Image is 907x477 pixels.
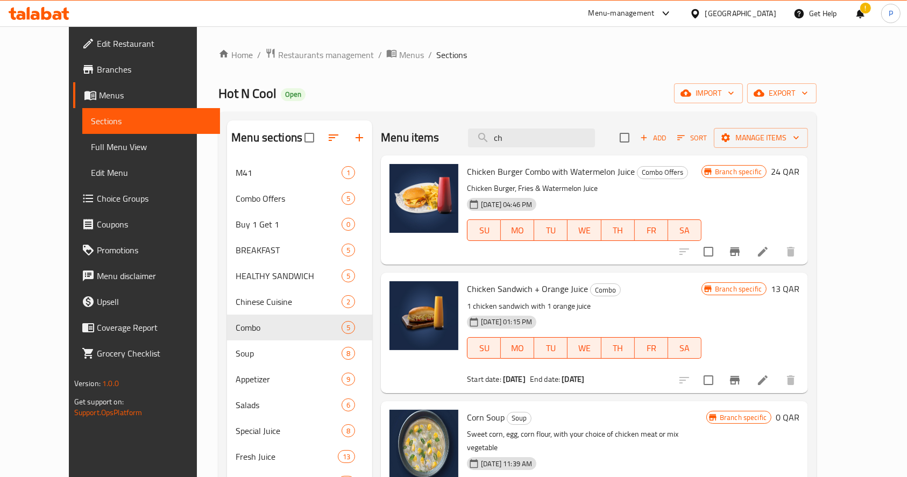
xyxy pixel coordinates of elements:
span: Fresh Juice [236,450,338,463]
span: TH [606,223,630,238]
li: / [428,48,432,61]
a: Edit menu item [756,374,769,387]
span: SU [472,223,497,238]
span: Chicken Burger Combo with Watermelon Juice [467,163,635,180]
span: Corn Soup [467,409,505,425]
span: Select to update [697,369,720,391]
a: Choice Groups [73,186,221,211]
button: SU [467,337,501,359]
button: import [674,83,743,103]
div: Open [281,88,306,101]
span: 8 [342,348,355,359]
span: Chicken Sandwich + Orange Juice [467,281,588,297]
span: Special Juice [236,424,342,437]
span: Edit Restaurant [97,37,212,50]
span: Edit Menu [91,166,212,179]
span: Branch specific [715,412,771,423]
div: HEALTHY SANDWICH5 [227,263,372,289]
span: [DATE] 04:46 PM [477,200,536,210]
button: TH [601,337,635,359]
a: Coupons [73,211,221,237]
div: Appetizer9 [227,366,372,392]
span: Select to update [697,240,720,263]
span: Appetizer [236,373,342,386]
div: Menu-management [589,7,655,20]
button: export [747,83,817,103]
button: delete [778,239,804,265]
span: Combo Offers [236,192,342,205]
div: items [342,192,355,205]
span: MO [505,340,530,356]
span: Branch specific [711,167,766,177]
button: WE [568,337,601,359]
b: [DATE] [503,372,526,386]
span: Sort sections [321,125,346,151]
button: FR [635,219,668,241]
div: Combo Offers [637,166,688,179]
button: Branch-specific-item [722,239,748,265]
span: Menus [399,48,424,61]
p: Chicken Burger, Fries & Watermelon Juice [467,182,701,195]
span: Combo Offers [637,166,688,179]
span: Coupons [97,218,212,231]
span: Menus [99,89,212,102]
button: WE [568,219,601,241]
span: SU [472,340,497,356]
span: Promotions [97,244,212,257]
a: Edit Menu [82,160,221,186]
input: search [468,129,595,147]
a: Branches [73,56,221,82]
span: Buy 1 Get 1 [236,218,342,231]
a: Edit menu item [756,245,769,258]
span: Branch specific [711,284,766,294]
span: P [889,8,893,19]
span: Branches [97,63,212,76]
div: items [342,218,355,231]
div: items [342,373,355,386]
span: M41 [236,166,342,179]
span: Chinese Cuisine [236,295,342,308]
div: Salads [236,398,342,411]
button: MO [501,219,534,241]
div: Combo [590,283,621,296]
a: Restaurants management [265,48,374,62]
div: HEALTHY SANDWICH [236,269,342,282]
a: Promotions [73,237,221,263]
span: TU [538,340,563,356]
li: / [378,48,382,61]
span: Manage items [722,131,799,145]
div: Soup [507,412,532,425]
span: Restaurants management [278,48,374,61]
span: WE [572,223,597,238]
span: Soup [236,347,342,360]
div: items [342,166,355,179]
span: Sections [436,48,467,61]
button: SA [668,219,701,241]
span: export [756,87,808,100]
span: [DATE] 11:39 AM [477,459,536,469]
div: items [342,295,355,308]
div: items [342,398,355,411]
span: Sort items [670,130,714,146]
a: Sections [82,108,221,134]
span: Add [639,132,668,144]
span: Select section [613,126,636,149]
span: Sort [677,132,707,144]
span: Combo [236,321,342,334]
button: Sort [675,130,710,146]
a: Menus [73,82,221,108]
span: Add item [636,130,670,146]
div: Combo Offers5 [227,186,372,211]
span: End date: [530,372,560,386]
div: items [342,347,355,360]
button: TU [534,337,568,359]
div: items [342,269,355,282]
div: Chinese Cuisine2 [227,289,372,315]
span: Get support on: [74,395,124,409]
span: Soup [507,412,531,424]
a: Full Menu View [82,134,221,160]
span: Coverage Report [97,321,212,334]
a: Support.OpsPlatform [74,405,143,419]
button: Manage items [714,128,808,148]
